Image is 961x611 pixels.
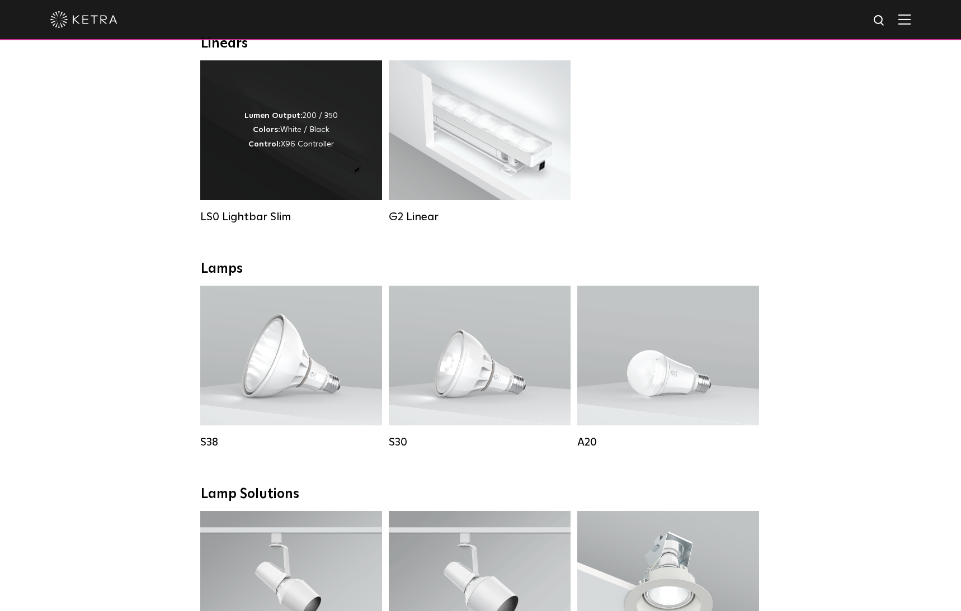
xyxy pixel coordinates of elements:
[577,435,759,449] div: A20
[248,140,281,148] strong: Control:
[389,60,571,224] a: G2 Linear Lumen Output:400 / 700 / 1000Colors:WhiteBeam Angles:Flood / [GEOGRAPHIC_DATA] / Narrow...
[873,14,887,28] img: search icon
[200,435,382,449] div: S38
[577,286,759,449] a: A20 Lumen Output:600 / 800Colors:White / BlackBase Type:E26 Edison Base / GU24Beam Angles:Omni-Di...
[389,286,571,449] a: S30 Lumen Output:1100Colors:White / BlackBase Type:E26 Edison Base / GU24Beam Angles:15° / 25° / ...
[253,126,280,134] strong: Colors:
[898,14,911,25] img: Hamburger%20Nav.svg
[201,261,760,277] div: Lamps
[200,60,382,224] a: LS0 Lightbar Slim Lumen Output:200 / 350Colors:White / BlackControl:X96 Controller
[200,210,382,224] div: LS0 Lightbar Slim
[244,109,338,151] div: 200 / 350 White / Black X96 Controller
[50,11,117,28] img: ketra-logo-2019-white
[201,486,760,503] div: Lamp Solutions
[200,286,382,449] a: S38 Lumen Output:1100Colors:White / BlackBase Type:E26 Edison Base / GU24Beam Angles:10° / 25° / ...
[244,112,303,120] strong: Lumen Output:
[389,435,571,449] div: S30
[201,36,760,52] div: Linears
[389,210,571,224] div: G2 Linear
